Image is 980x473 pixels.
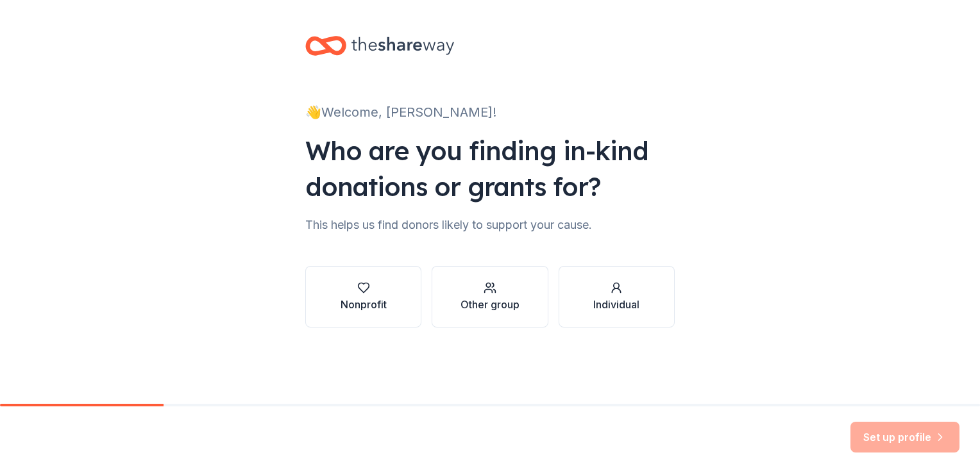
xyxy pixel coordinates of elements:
div: This helps us find donors likely to support your cause. [305,215,675,235]
div: Who are you finding in-kind donations or grants for? [305,133,675,204]
div: Nonprofit [341,297,387,312]
button: Nonprofit [305,266,421,328]
button: Individual [559,266,675,328]
div: 👋 Welcome, [PERSON_NAME]! [305,102,675,122]
div: Individual [593,297,639,312]
div: Other group [460,297,520,312]
button: Other group [432,266,548,328]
